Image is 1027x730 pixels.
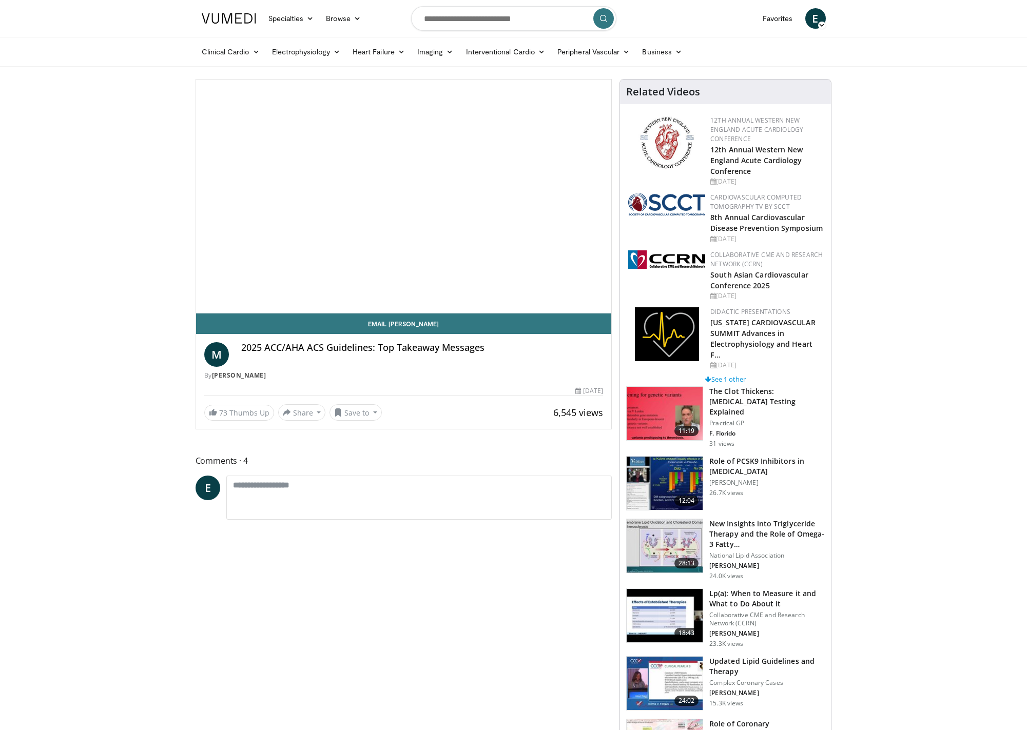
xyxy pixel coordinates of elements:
[805,8,826,29] a: E
[710,307,823,317] div: Didactic Presentations
[674,426,699,436] span: 11:19
[709,689,825,697] p: [PERSON_NAME]
[674,558,699,568] span: 28:13
[204,371,604,380] div: By
[627,387,703,440] img: 7b0db7e1-b310-4414-a1d3-dac447dbe739.150x105_q85_crop-smart_upscale.jpg
[674,628,699,638] span: 18:43
[262,8,320,29] a: Specialties
[628,250,705,269] img: a04ee3ba-8487-4636-b0fb-5e8d268f3737.png.150x105_q85_autocrop_double_scale_upscale_version-0.2.png
[196,476,220,500] a: E
[241,342,604,353] h4: 2025 ACC/AHA ACS Guidelines: Top Takeaway Messages
[626,519,825,580] a: 28:13 New Insights into Triglyceride Therapy and the Role of Omega-3 Fatty… National Lipid Associ...
[627,457,703,510] img: 3346fd73-c5f9-4d1f-bb16-7b1903aae427.150x105_q85_crop-smart_upscale.jpg
[320,8,367,29] a: Browse
[709,562,825,570] p: [PERSON_NAME]
[709,456,825,477] h3: Role of PCSK9 Inhibitors in [MEDICAL_DATA]
[709,429,825,438] p: F. Florido
[709,519,825,549] h3: New Insights into Triglyceride Therapy and the Role of Omega-3 Fatty…
[710,250,823,268] a: Collaborative CME and Research Network (CCRN)
[627,519,703,573] img: 45ea033d-f728-4586-a1ce-38957b05c09e.150x105_q85_crop-smart_upscale.jpg
[266,42,346,62] a: Electrophysiology
[709,551,825,560] p: National Lipid Association
[196,454,612,467] span: Comments 4
[709,679,825,687] p: Complex Coronary Cases
[627,589,703,642] img: 7a20132b-96bf-405a-bedd-783937203c38.150x105_q85_crop-smart_upscale.jpg
[196,313,612,334] a: Email [PERSON_NAME]
[710,318,816,360] a: [US_STATE] CARDIOVASCULAR SUMMIT Advances in Electrophysiology and Heart F…
[710,234,823,244] div: [DATE]
[626,656,825,711] a: 24:02 Updated Lipid Guidelines and Therapy Complex Coronary Cases [PERSON_NAME] 15.3K views
[710,116,803,143] a: 12th Annual Western New England Acute Cardiology Conference
[674,496,699,506] span: 12:04
[551,42,636,62] a: Peripheral Vascular
[709,479,825,487] p: [PERSON_NAME]
[628,193,705,215] img: 51a70120-4f25-49cc-93a4-67582377e75f.png.150x105_q85_autocrop_double_scale_upscale_version-0.2.png
[709,419,825,427] p: Practical GP
[635,307,699,361] img: 1860aa7a-ba06-47e3-81a4-3dc728c2b4cf.png.150x105_q85_autocrop_double_scale_upscale_version-0.2.png
[196,42,266,62] a: Clinical Cardio
[705,374,746,384] a: See 1 other
[330,404,382,421] button: Save to
[710,270,808,290] a: South Asian Cardiovascular Conference 2025
[709,656,825,677] h3: Updated Lipid Guidelines and Therapy
[411,6,616,31] input: Search topics, interventions
[626,456,825,510] a: 12:04 Role of PCSK9 Inhibitors in [MEDICAL_DATA] [PERSON_NAME] 26.7K views
[709,572,743,580] p: 24.0K views
[709,629,825,638] p: [PERSON_NAME]
[757,8,799,29] a: Favorites
[212,371,266,380] a: [PERSON_NAME]
[709,386,825,417] h3: The Clot Thickens: [MEDICAL_DATA] Testing Explained
[196,80,612,313] video-js: Video Player
[626,386,825,448] a: 11:19 The Clot Thickens: [MEDICAL_DATA] Testing Explained Practical GP F. Florido 31 views
[709,640,743,648] p: 23.3K views
[709,611,825,627] p: Collaborative CME and Research Network (CCRN)
[626,588,825,648] a: 18:43 Lp(a): When to Measure it and What to Do About it Collaborative CME and Research Network (C...
[626,86,700,98] h4: Related Videos
[346,42,411,62] a: Heart Failure
[627,657,703,710] img: 77f671eb-9394-4acc-bc78-a9f077f94e00.150x105_q85_crop-smart_upscale.jpg
[638,116,695,170] img: 0954f259-7907-4053-a817-32a96463ecc8.png.150x105_q85_autocrop_double_scale_upscale_version-0.2.png
[710,193,802,211] a: Cardiovascular Computed Tomography TV by SCCT
[674,696,699,706] span: 24:02
[709,699,743,707] p: 15.3K views
[709,489,743,497] p: 26.7K views
[202,13,256,24] img: VuMedi Logo
[709,440,734,448] p: 31 views
[219,408,227,418] span: 73
[204,405,274,421] a: 73 Thumbs Up
[636,42,688,62] a: Business
[709,588,825,609] h3: Lp(a): When to Measure it and What to Do About it
[460,42,552,62] a: Interventional Cardio
[710,177,823,186] div: [DATE]
[575,386,603,396] div: [DATE]
[278,404,326,421] button: Share
[710,145,803,176] a: 12th Annual Western New England Acute Cardiology Conference
[710,291,823,301] div: [DATE]
[710,361,823,370] div: [DATE]
[553,406,603,419] span: 6,545 views
[411,42,460,62] a: Imaging
[204,342,229,367] a: M
[710,212,823,233] a: 8th Annual Cardiovascular Disease Prevention Symposium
